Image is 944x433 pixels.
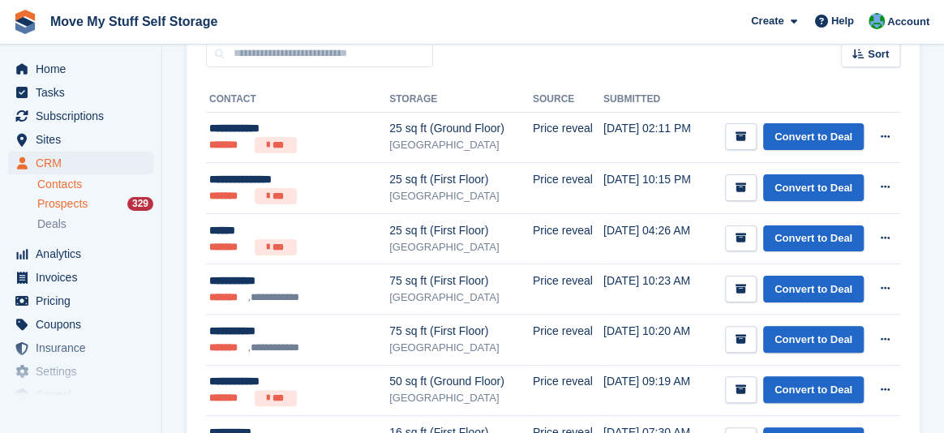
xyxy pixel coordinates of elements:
[389,373,533,390] div: 50 sq ft (Ground Floor)
[603,87,702,113] th: Submitted
[44,8,224,35] a: Move My Stuff Self Storage
[533,163,603,214] td: Price reveal
[8,289,153,312] a: menu
[389,120,533,137] div: 25 sq ft (Ground Floor)
[603,315,702,365] td: [DATE] 10:20 AM
[8,313,153,336] a: menu
[389,171,533,188] div: 25 sq ft (First Floor)
[763,276,864,302] a: Convert to Deal
[533,87,603,113] th: Source
[36,105,133,127] span: Subscriptions
[8,266,153,289] a: menu
[36,313,133,336] span: Coupons
[763,376,864,403] a: Convert to Deal
[37,196,88,212] span: Prospects
[37,195,153,212] a: Prospects 329
[36,152,133,174] span: CRM
[36,360,133,383] span: Settings
[533,213,603,264] td: Price reveal
[603,163,702,214] td: [DATE] 10:15 PM
[389,239,533,255] div: [GEOGRAPHIC_DATA]
[13,10,37,34] img: stora-icon-8386f47178a22dfd0bd8f6a31ec36ba5ce8667c1dd55bd0f319d3a0aa187defe.svg
[533,365,603,416] td: Price reveal
[8,384,153,406] a: menu
[389,222,533,239] div: 25 sq ft (First Floor)
[763,225,864,252] a: Convert to Deal
[868,46,889,62] span: Sort
[36,337,133,359] span: Insurance
[8,360,153,383] a: menu
[751,13,783,29] span: Create
[8,337,153,359] a: menu
[603,365,702,416] td: [DATE] 09:19 AM
[603,112,702,163] td: [DATE] 02:11 PM
[869,13,885,29] img: Dan
[36,266,133,289] span: Invoices
[8,128,153,151] a: menu
[37,216,153,233] a: Deals
[389,390,533,406] div: [GEOGRAPHIC_DATA]
[887,14,929,30] span: Account
[8,152,153,174] a: menu
[36,384,133,406] span: Capital
[8,58,153,80] a: menu
[36,128,133,151] span: Sites
[831,13,854,29] span: Help
[389,289,533,306] div: [GEOGRAPHIC_DATA]
[763,174,864,201] a: Convert to Deal
[37,216,67,232] span: Deals
[763,326,864,353] a: Convert to Deal
[36,242,133,265] span: Analytics
[533,112,603,163] td: Price reveal
[603,213,702,264] td: [DATE] 04:26 AM
[389,340,533,356] div: [GEOGRAPHIC_DATA]
[8,81,153,104] a: menu
[37,177,153,192] a: Contacts
[389,188,533,204] div: [GEOGRAPHIC_DATA]
[389,323,533,340] div: 75 sq ft (First Floor)
[127,197,153,211] div: 329
[533,315,603,365] td: Price reveal
[36,289,133,312] span: Pricing
[389,272,533,289] div: 75 sq ft (First Floor)
[389,87,533,113] th: Storage
[8,242,153,265] a: menu
[533,264,603,315] td: Price reveal
[389,137,533,153] div: [GEOGRAPHIC_DATA]
[603,264,702,315] td: [DATE] 10:23 AM
[36,58,133,80] span: Home
[206,87,389,113] th: Contact
[8,105,153,127] a: menu
[36,81,133,104] span: Tasks
[763,123,864,150] a: Convert to Deal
